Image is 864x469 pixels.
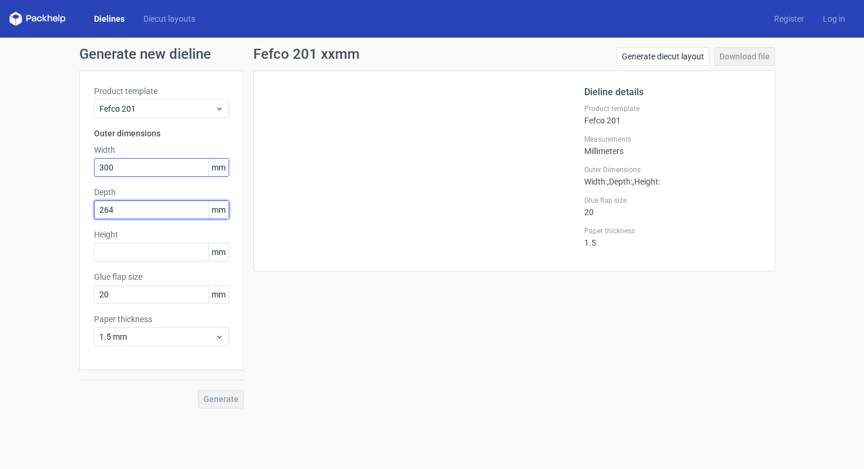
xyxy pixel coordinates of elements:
[765,13,813,25] a: Register
[584,165,761,175] label: Outer Dimensions
[94,229,229,240] label: Height
[208,201,229,219] span: mm
[79,47,785,61] h1: Generate new dieline
[584,196,761,205] label: Glue flap size
[208,159,229,176] span: mm
[617,47,709,66] a: Generate diecut layout
[584,226,761,236] label: Paper thickness
[584,104,761,125] div: Fefco 201
[94,144,229,156] label: Width
[813,13,855,25] a: Log in
[94,313,229,325] label: Paper thickness
[94,85,229,97] label: Product template
[584,226,761,247] div: 1.5
[134,13,205,25] a: Diecut layouts
[584,135,761,144] label: Measurements
[584,104,761,113] label: Product template
[584,177,607,186] span: Width :
[584,135,761,156] div: Millimeters
[99,103,215,115] span: Fefco 201
[208,243,229,261] span: mm
[632,177,660,186] span: , Height :
[607,177,632,186] span: , Depth :
[85,13,134,25] a: Dielines
[253,47,360,61] h1: Fefco 201 xxmm
[584,85,761,99] h2: Dieline details
[94,128,229,139] h3: Outer dimensions
[94,271,229,283] label: Glue flap size
[94,186,229,198] label: Depth
[584,196,761,217] div: 20
[99,331,215,343] span: 1.5 mm
[208,286,229,303] span: mm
